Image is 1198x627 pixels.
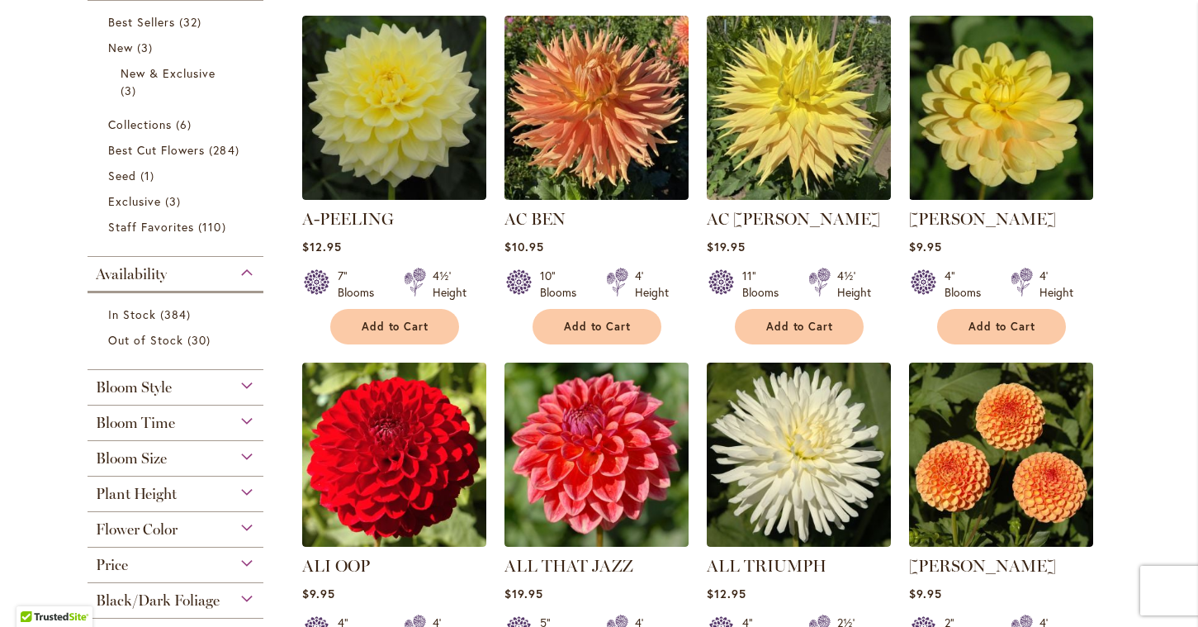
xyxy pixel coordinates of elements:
a: A-Peeling [302,188,486,203]
span: Add to Cart [766,320,834,334]
span: 284 [209,141,243,159]
span: Exclusive [108,193,161,209]
span: Black/Dark Foliage [96,591,220,610]
img: ALL TRIUMPH [707,363,891,547]
a: In Stock 384 [108,306,248,323]
span: Best Cut Flowers [108,142,206,158]
img: AHOY MATEY [909,16,1093,200]
span: Add to Cart [362,320,429,334]
a: Collections [108,116,248,133]
a: New &amp; Exclusive [121,64,235,99]
img: ALL THAT JAZZ [504,363,689,547]
span: $9.95 [909,239,942,254]
button: Add to Cart [330,309,459,344]
a: Seed [108,167,248,184]
a: AMBER QUEEN [909,534,1093,550]
span: New [108,40,133,55]
span: 1 [140,167,159,184]
span: $9.95 [302,586,335,601]
span: New & Exclusive [121,65,216,81]
button: Add to Cart [735,309,864,344]
a: AHOY MATEY [909,188,1093,203]
a: ALL THAT JAZZ [504,534,689,550]
span: 110 [198,218,230,235]
a: Exclusive [108,192,248,210]
div: 7" Blooms [338,268,384,301]
span: Flower Color [96,520,178,539]
img: AC Jeri [707,16,891,200]
span: 3 [121,82,140,99]
button: Add to Cart [533,309,661,344]
a: AC BEN [504,209,566,229]
span: 3 [137,39,157,56]
span: $12.95 [707,586,746,601]
span: Price [96,556,128,574]
span: $10.95 [504,239,544,254]
a: [PERSON_NAME] [909,556,1056,576]
a: Best Sellers [108,13,248,31]
img: AMBER QUEEN [909,363,1093,547]
span: Bloom Size [96,449,167,468]
div: 4' Height [1039,268,1073,301]
span: 32 [179,13,206,31]
span: Best Sellers [108,14,176,30]
iframe: Launch Accessibility Center [12,568,59,615]
a: Staff Favorites [108,218,248,235]
a: ALL TRIUMPH [707,534,891,550]
a: New [108,39,248,56]
img: AC BEN [504,16,689,200]
span: In Stock [108,306,156,322]
div: 10" Blooms [540,268,586,301]
a: [PERSON_NAME] [909,209,1056,229]
span: Add to Cart [968,320,1036,334]
span: $19.95 [504,586,543,601]
a: Best Cut Flowers [108,141,248,159]
span: Staff Favorites [108,219,195,235]
span: $19.95 [707,239,746,254]
div: 4' Height [635,268,669,301]
span: Seed [108,168,136,183]
img: A-Peeling [302,16,486,200]
span: 384 [160,306,195,323]
span: $9.95 [909,586,942,601]
span: Bloom Style [96,378,172,397]
a: ALI OOP [302,556,370,576]
img: ALI OOP [302,363,486,547]
a: ALL TRIUMPH [707,556,826,576]
button: Add to Cart [937,309,1066,344]
span: $12.95 [302,239,342,254]
a: A-PEELING [302,209,394,229]
span: 6 [176,116,196,133]
div: 4" Blooms [945,268,991,301]
span: Out of Stock [108,332,184,348]
a: AC Jeri [707,188,891,203]
div: 4½' Height [433,268,466,301]
span: 3 [165,192,185,210]
a: ALL THAT JAZZ [504,556,633,576]
a: ALI OOP [302,534,486,550]
span: Add to Cart [564,320,632,334]
span: 30 [187,331,215,349]
span: Bloom Time [96,414,175,432]
a: Out of Stock 30 [108,331,248,349]
span: Plant Height [96,485,177,503]
a: AC BEN [504,188,689,203]
div: 11" Blooms [742,268,788,301]
div: 4½' Height [837,268,871,301]
a: AC [PERSON_NAME] [707,209,880,229]
span: Availability [96,265,167,283]
span: Collections [108,116,173,132]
